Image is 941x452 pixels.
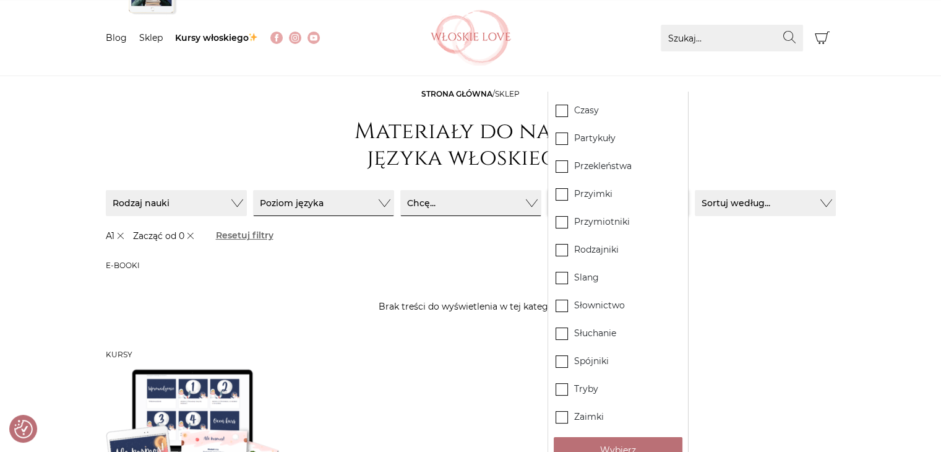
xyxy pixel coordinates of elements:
button: Rodzaj nauki [106,190,247,216]
a: Kursy włoskiego [175,32,259,43]
a: Strona główna [421,89,492,98]
img: Revisit consent button [14,420,33,438]
button: Chcę... [400,190,541,216]
a: Sklep [139,32,163,43]
img: ✨ [249,33,257,41]
label: Przyimki [548,180,688,208]
label: Partykuły [548,124,688,152]
label: Slang [548,264,688,292]
img: Włoskielove [431,10,511,66]
h1: Materiały do nauki języka włoskiego [347,118,595,172]
h3: E-booki [106,261,836,270]
h3: Kursy [106,350,836,359]
input: Szukaj... [661,25,803,51]
span: sklep [495,89,520,98]
label: Zaimki [548,403,688,431]
a: Blog [106,32,127,43]
span: Zacząć od 0 [133,230,197,243]
button: Preferencje co do zgód [14,420,33,438]
button: Poziom języka [253,190,394,216]
label: Przekleństwa [548,152,688,180]
label: Tryby [548,375,688,403]
label: Rodzajniki [548,236,688,264]
label: Spójniki [548,347,688,375]
span: A1 [106,230,127,243]
p: Brak treści do wyświetlenia w tej kategorii [106,300,836,313]
label: Przymiotniki [548,208,688,236]
span: / [421,89,520,98]
button: Sortuj według... [695,190,836,216]
button: Koszyk [809,25,836,51]
label: Słownictwo [548,292,688,319]
label: Czasy [548,97,688,124]
a: Resetuj filtry [215,228,274,243]
label: Słuchanie [548,319,688,347]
